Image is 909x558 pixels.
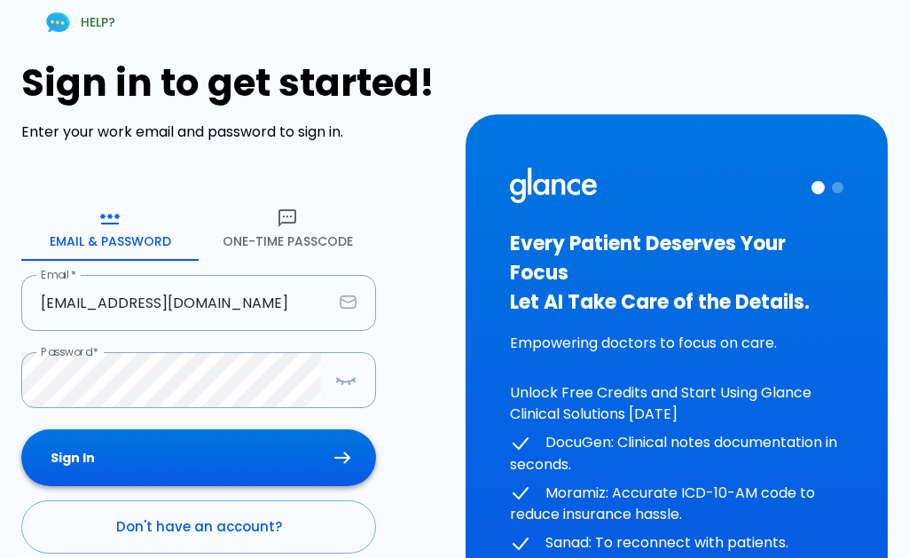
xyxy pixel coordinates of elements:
[510,382,844,425] p: Unlock Free Credits and Start Using Glance Clinical Solutions [DATE]
[510,229,844,317] h3: Every Patient Deserves Your Focus Let AI Take Care of the Details.
[510,532,844,554] p: Sanad: To reconnect with patients.
[21,197,199,261] button: Email & Password
[43,7,74,38] img: Chat Support
[21,429,376,487] button: Sign In
[510,432,844,475] p: DocuGen: Clinical notes documentation in seconds.
[21,122,444,143] p: Enter your work email and password to sign in.
[510,333,844,354] p: Empowering doctors to focus on care.
[199,197,376,261] button: One-Time Passcode
[21,61,444,105] h1: Sign in to get started!
[510,483,844,526] p: Moramiz: Accurate ICD-10-AM code to reduce insurance hassle.
[21,275,333,331] input: dr.ahmed@clinic.com
[21,500,376,554] a: Don't have an account?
